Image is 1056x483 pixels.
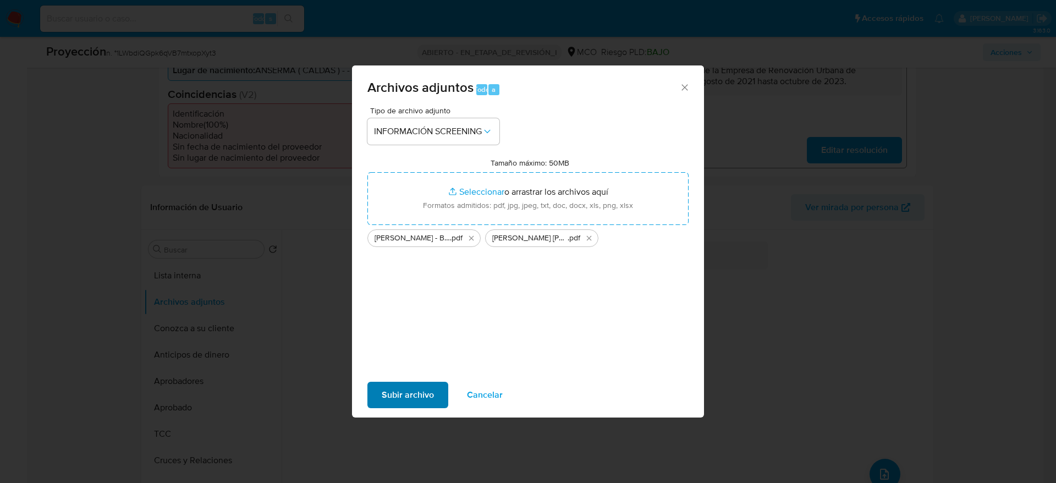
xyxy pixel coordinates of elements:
[450,232,463,243] font: .pdf
[382,383,434,407] span: Subir archivo
[367,118,499,145] button: INFORMACIÓN SCREENING
[453,382,517,408] button: Cancelar
[374,125,482,138] font: INFORMACIÓN SCREENING
[582,232,596,245] button: Eliminar _Alejandro Alvarez Berrio_ LAVADO DE DINERO - Buscar con Google.pdf
[370,107,502,114] span: Tipo de archivo adjunto
[375,233,450,244] span: [PERSON_NAME] - Buscar con Google
[467,382,503,408] font: Cancelar
[491,158,569,168] label: Tamaño máximo: 50MB
[679,82,689,92] button: Cerrar
[367,78,474,97] font: Archivos adjuntos
[492,233,568,244] span: [PERSON_NAME] [PERSON_NAME] DE DINERO - Buscar con Google
[492,84,496,95] font: a
[465,232,478,245] button: Eliminar _Alejandro Alvarez Berrio_ - Buscar con Google.pdf
[474,84,490,95] font: Todo
[568,232,580,243] font: .pdf
[367,225,689,247] ul: Archivos seleccionados
[367,382,448,408] button: Subir archivo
